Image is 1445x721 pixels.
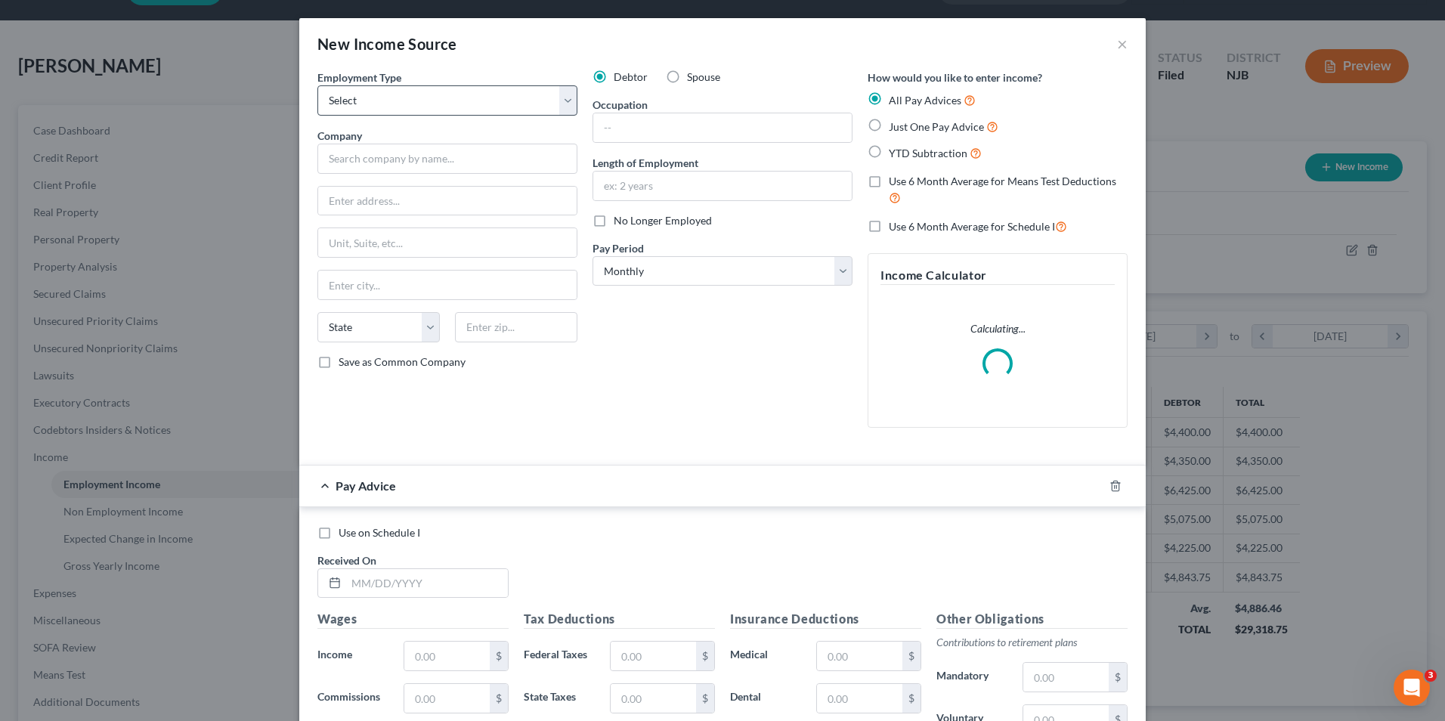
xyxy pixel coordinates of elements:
input: Enter city... [318,271,577,299]
span: Use 6 Month Average for Means Test Deductions [889,175,1116,187]
input: 0.00 [404,684,490,713]
label: How would you like to enter income? [868,70,1042,85]
span: YTD Subtraction [889,147,967,159]
button: × [1117,35,1128,53]
span: Pay Period [593,242,644,255]
input: 0.00 [1023,663,1109,692]
label: Medical [722,641,809,671]
h5: Tax Deductions [524,610,715,629]
span: All Pay Advices [889,94,961,107]
input: Enter zip... [455,312,577,342]
span: Use on Schedule I [339,526,420,539]
label: Occupation [593,97,648,113]
span: Just One Pay Advice [889,120,984,133]
span: 3 [1425,670,1437,682]
input: 0.00 [611,684,696,713]
div: $ [696,684,714,713]
span: Income [317,648,352,661]
span: No Longer Employed [614,214,712,227]
p: Calculating... [880,321,1115,336]
span: Use 6 Month Average for Schedule I [889,220,1055,233]
span: Company [317,129,362,142]
span: Debtor [614,70,648,83]
label: State Taxes [516,683,602,713]
input: 0.00 [404,642,490,670]
span: Received On [317,554,376,567]
h5: Income Calculator [880,266,1115,285]
input: 0.00 [817,684,902,713]
input: 0.00 [611,642,696,670]
h5: Other Obligations [936,610,1128,629]
div: New Income Source [317,33,457,54]
label: Dental [722,683,809,713]
input: MM/DD/YYYY [346,569,508,598]
label: Length of Employment [593,155,698,171]
input: Unit, Suite, etc... [318,228,577,257]
div: $ [1109,663,1127,692]
p: Contributions to retirement plans [936,635,1128,650]
label: Federal Taxes [516,641,602,671]
label: Commissions [310,683,396,713]
iframe: Intercom live chat [1394,670,1430,706]
label: Mandatory [929,662,1015,692]
input: ex: 2 years [593,172,852,200]
h5: Insurance Deductions [730,610,921,629]
div: $ [696,642,714,670]
div: $ [490,684,508,713]
div: $ [902,684,921,713]
h5: Wages [317,610,509,629]
span: Save as Common Company [339,355,466,368]
input: 0.00 [817,642,902,670]
div: $ [902,642,921,670]
input: Search company by name... [317,144,577,174]
input: Enter address... [318,187,577,215]
span: Pay Advice [336,478,396,493]
span: Spouse [687,70,720,83]
span: Employment Type [317,71,401,84]
div: $ [490,642,508,670]
input: -- [593,113,852,142]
